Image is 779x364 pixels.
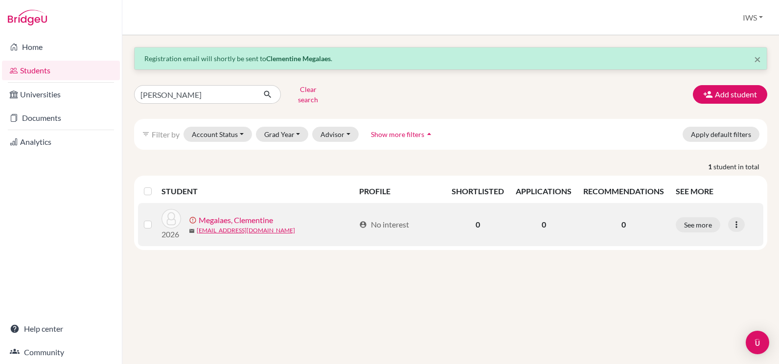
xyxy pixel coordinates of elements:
[197,226,295,235] a: [EMAIL_ADDRESS][DOMAIN_NAME]
[189,216,199,224] span: error_outline
[134,85,255,104] input: Find student by name...
[510,180,577,203] th: APPLICATIONS
[183,127,252,142] button: Account Status
[8,10,47,25] img: Bridge-U
[424,129,434,139] i: arrow_drop_up
[583,219,664,230] p: 0
[142,130,150,138] i: filter_list
[363,127,442,142] button: Show more filtersarrow_drop_up
[161,180,353,203] th: STUDENT
[676,217,720,232] button: See more
[359,221,367,228] span: account_circle
[2,342,120,362] a: Community
[746,331,769,354] div: Open Intercom Messenger
[359,219,409,230] div: No interest
[446,203,510,246] td: 0
[189,228,195,234] span: mail
[738,8,767,27] button: IWS
[199,214,273,226] a: Megalaes, Clementine
[670,180,763,203] th: SEE MORE
[2,319,120,339] a: Help center
[754,53,761,65] button: Close
[152,130,180,139] span: Filter by
[144,53,757,64] p: Registration email will shortly be sent to .
[577,180,670,203] th: RECOMMENDATIONS
[693,85,767,104] button: Add student
[754,52,761,66] span: ×
[708,161,713,172] strong: 1
[161,228,181,240] p: 2026
[2,108,120,128] a: Documents
[2,37,120,57] a: Home
[446,180,510,203] th: SHORTLISTED
[510,203,577,246] td: 0
[683,127,759,142] button: Apply default filters
[266,54,331,63] strong: Clementine Megalaes
[161,209,181,228] img: Megalaes, Clementine
[256,127,309,142] button: Grad Year
[713,161,767,172] span: student in total
[2,61,120,80] a: Students
[312,127,359,142] button: Advisor
[2,132,120,152] a: Analytics
[353,180,446,203] th: PROFILE
[371,130,424,138] span: Show more filters
[281,82,335,107] button: Clear search
[2,85,120,104] a: Universities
